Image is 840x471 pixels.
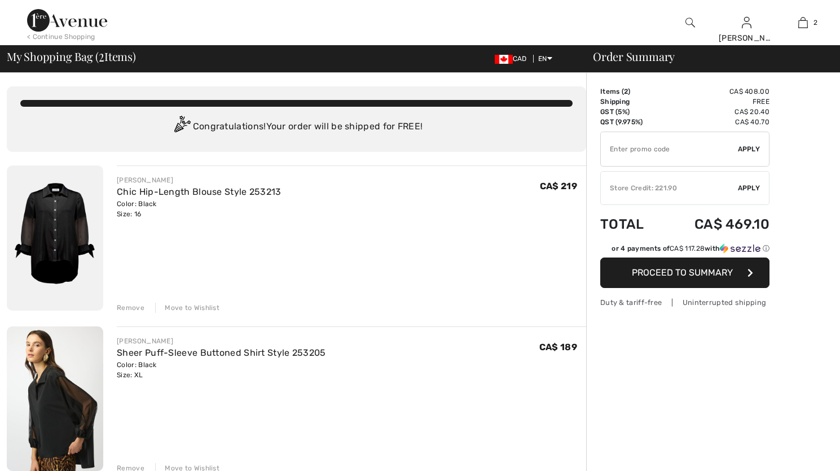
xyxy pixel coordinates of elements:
img: Congratulation2.svg [170,116,193,138]
td: Items ( ) [600,86,662,97]
td: CA$ 40.70 [662,117,769,127]
a: 2 [775,16,830,29]
div: Store Credit: 221.90 [601,183,738,193]
button: Proceed to Summary [600,258,769,288]
img: Chic Hip-Length Blouse Style 253213 [7,165,103,311]
input: Promo code [601,132,738,166]
span: CA$ 189 [539,342,577,352]
td: CA$ 20.40 [662,107,769,117]
span: CA$ 117.28 [670,245,705,252]
span: Proceed to Summary [632,267,733,278]
div: Congratulations! Your order will be shipped for FREE! [20,116,573,138]
td: Shipping [600,97,662,107]
div: Color: Black Size: 16 [117,199,282,219]
img: Sheer Puff-Sleeve Buttoned Shirt Style 253205 [7,326,103,471]
span: 2 [624,88,628,95]
span: 2 [813,18,817,28]
img: My Bag [798,16,808,29]
span: My Shopping Bag ( Items) [7,51,136,62]
div: Order Summary [579,51,833,62]
img: Sezzle [720,243,760,254]
span: CAD [495,55,531,63]
div: < Continue Shopping [27,32,95,42]
div: Color: Black Size: XL [117,360,326,380]
td: Free [662,97,769,107]
span: CA$ 219 [540,181,577,191]
div: or 4 payments of with [612,243,769,254]
img: My Info [742,16,751,29]
td: CA$ 469.10 [662,205,769,243]
td: GST (5%) [600,107,662,117]
div: [PERSON_NAME] [719,32,774,44]
div: or 4 payments ofCA$ 117.28withSezzle Click to learn more about Sezzle [600,243,769,258]
img: Canadian Dollar [495,55,513,64]
a: Sign In [742,17,751,28]
div: [PERSON_NAME] [117,175,282,185]
span: EN [538,55,552,63]
div: [PERSON_NAME] [117,336,326,346]
a: Sheer Puff-Sleeve Buttoned Shirt Style 253205 [117,347,326,358]
div: Duty & tariff-free | Uninterrupted shipping [600,297,769,308]
div: Remove [117,303,144,313]
td: CA$ 408.00 [662,86,769,97]
img: 1ère Avenue [27,9,107,32]
span: 2 [99,48,104,63]
span: Apply [738,144,760,154]
img: search the website [685,16,695,29]
a: Chic Hip-Length Blouse Style 253213 [117,186,282,197]
td: QST (9.975%) [600,117,662,127]
div: Move to Wishlist [155,303,219,313]
td: Total [600,205,662,243]
span: Apply [738,183,760,193]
